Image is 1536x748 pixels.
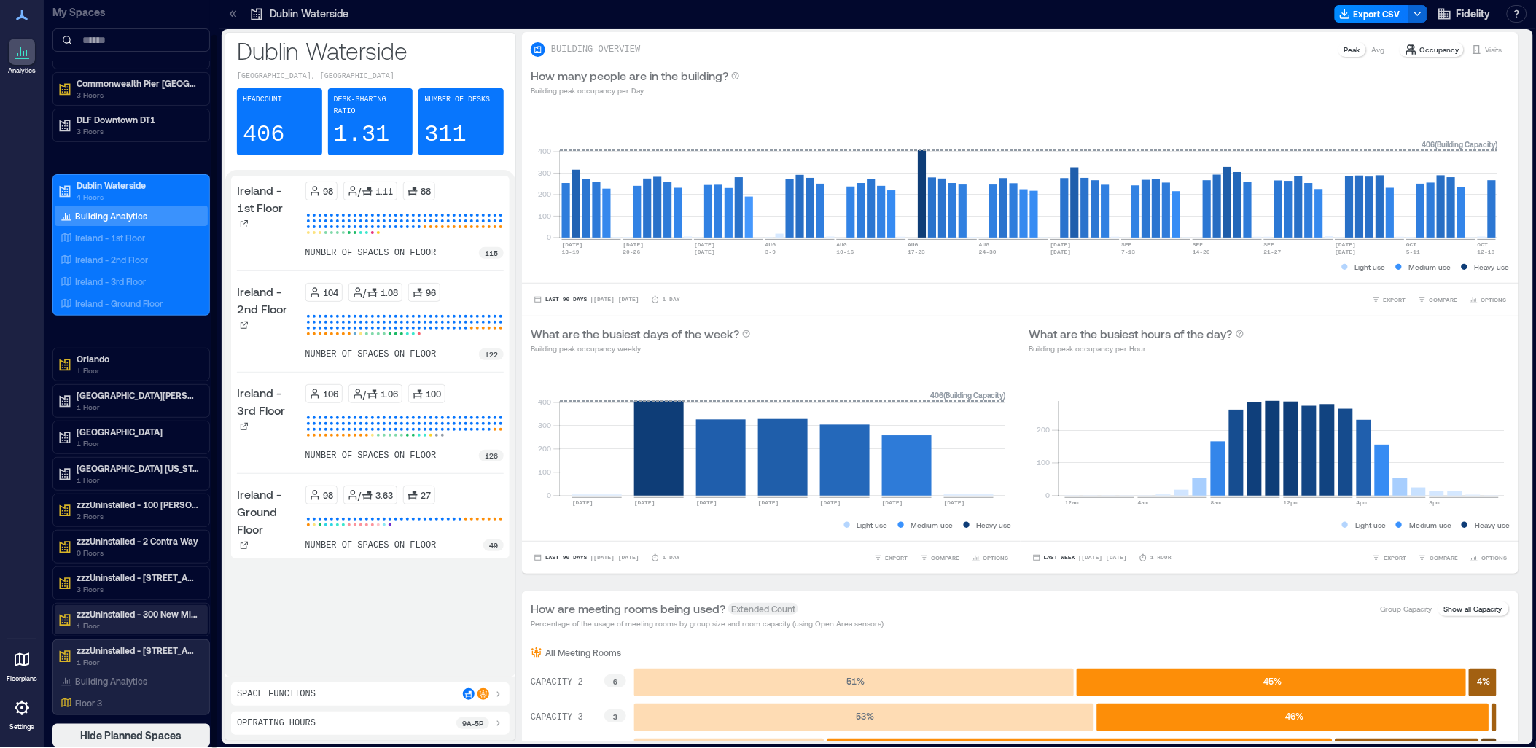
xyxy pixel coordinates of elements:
[572,499,593,506] text: [DATE]
[1284,499,1298,506] text: 12pm
[1481,295,1507,304] span: OPTIONS
[2,642,42,687] a: Floorplans
[421,489,432,501] p: 27
[1045,491,1050,499] tspan: 0
[359,185,362,197] p: /
[1444,603,1502,615] p: Show all Capacity
[77,474,199,486] p: 1 Floor
[324,287,339,298] p: 104
[1415,292,1461,307] button: COMPARE
[531,67,728,85] p: How many people are in the building?
[1406,241,1417,248] text: OCT
[334,94,408,117] p: Desk-sharing ratio
[562,241,583,248] text: [DATE]
[663,553,680,562] p: 1 Day
[426,388,442,400] p: 100
[77,389,199,401] p: [GEOGRAPHIC_DATA][PERSON_NAME]
[1467,292,1510,307] button: OPTIONS
[77,644,199,656] p: zzzUninstalled - [STREET_ADDRESS][US_STATE]
[77,401,199,413] p: 1 Floor
[977,519,1012,531] p: Heavy use
[1478,676,1491,686] text: 4 %
[1355,261,1386,273] p: Light use
[871,550,911,565] button: EXPORT
[1406,249,1420,255] text: 5-11
[75,232,145,244] p: Ireland - 1st Floor
[75,276,146,287] p: Ireland - 3rd Floor
[77,583,199,595] p: 3 Floors
[305,450,437,461] p: number of spaces on floor
[837,241,848,248] text: AUG
[1433,2,1495,26] button: Fidelity
[1122,241,1133,248] text: SEP
[539,398,552,407] tspan: 400
[623,241,644,248] text: [DATE]
[364,287,367,298] p: /
[334,120,390,149] p: 1.31
[77,89,199,101] p: 3 Floors
[77,365,199,376] p: 1 Floor
[324,489,334,501] p: 98
[1264,676,1282,686] text: 45 %
[77,608,199,620] p: zzzUninstalled - 300 New Millennium
[1211,499,1222,506] text: 8am
[728,603,798,615] span: Extended Count
[305,539,437,551] p: number of spaces on floor
[1065,499,1079,506] text: 12am
[77,114,199,125] p: DLF Downtown DT1
[1037,426,1050,435] tspan: 200
[52,724,210,747] button: Hide Planned Spaces
[882,499,903,506] text: [DATE]
[77,510,199,522] p: 2 Floors
[663,295,680,304] p: 1 Day
[77,620,199,631] p: 1 Floor
[1264,249,1282,255] text: 21-27
[485,247,498,259] p: 115
[531,618,884,629] p: Percentage of the usage of meeting rooms by group size and room capacity (using Open Area sensors)
[1264,241,1275,248] text: SEP
[77,437,199,449] p: 1 Floor
[531,550,642,565] button: Last 90 Days |[DATE]-[DATE]
[1457,7,1491,21] span: Fidelity
[75,254,148,265] p: Ireland - 2nd Floor
[545,647,621,658] p: All Meeting Rooms
[1336,241,1357,248] text: [DATE]
[1475,519,1510,531] p: Heavy use
[539,190,552,198] tspan: 200
[77,535,199,547] p: zzzUninstalled - 2 Contra Way
[376,489,394,501] p: 3.63
[531,85,740,96] p: Building peak occupancy per Day
[77,462,199,474] p: [GEOGRAPHIC_DATA] [US_STATE]
[1467,550,1510,565] button: OPTIONS
[381,388,399,400] p: 1.06
[237,36,504,65] p: Dublin Waterside
[917,550,963,565] button: COMPARE
[857,711,875,721] text: 53 %
[820,499,841,506] text: [DATE]
[237,71,504,82] p: [GEOGRAPHIC_DATA], [GEOGRAPHIC_DATA]
[1344,44,1360,55] p: Peak
[539,168,552,177] tspan: 300
[1369,550,1409,565] button: EXPORT
[489,539,498,551] p: 49
[1478,249,1495,255] text: 12-18
[359,489,362,501] p: /
[1409,519,1451,531] p: Medium use
[243,94,282,106] p: Headcount
[77,547,199,558] p: 0 Floors
[1122,249,1136,255] text: 7-13
[551,44,640,55] p: BUILDING OVERVIEW
[237,283,300,318] p: Ireland - 2nd Floor
[531,343,751,354] p: Building peak occupancy weekly
[1430,295,1458,304] span: COMPARE
[944,499,965,506] text: [DATE]
[547,491,552,499] tspan: 0
[979,241,990,248] text: AUG
[77,572,199,583] p: zzzUninstalled - [STREET_ADDRESS]
[694,249,715,255] text: [DATE]
[911,519,954,531] p: Medium use
[381,287,399,298] p: 1.08
[421,185,432,197] p: 88
[539,211,552,220] tspan: 100
[75,697,102,709] p: Floor 3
